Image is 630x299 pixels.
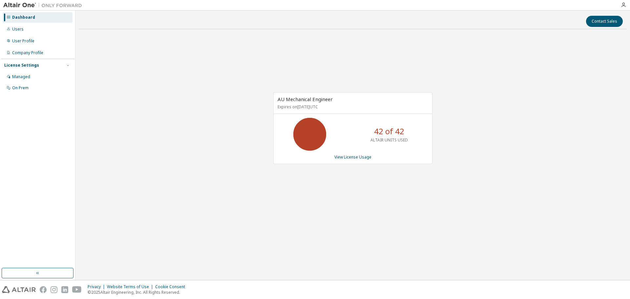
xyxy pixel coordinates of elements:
div: Company Profile [12,50,43,55]
img: linkedin.svg [61,286,68,293]
img: youtube.svg [72,286,82,293]
a: View License Usage [334,154,371,160]
span: AU Mechanical Engineer [278,96,333,102]
p: ALTAIR UNITS USED [370,137,408,143]
img: instagram.svg [51,286,57,293]
button: Contact Sales [586,16,623,27]
div: Cookie Consent [155,284,189,289]
img: altair_logo.svg [2,286,36,293]
p: Expires on [DATE] UTC [278,104,427,110]
div: Dashboard [12,15,35,20]
img: facebook.svg [40,286,47,293]
div: Users [12,27,24,32]
div: On Prem [12,85,29,91]
p: © 2025 Altair Engineering, Inc. All Rights Reserved. [88,289,189,295]
div: License Settings [4,63,39,68]
div: Website Terms of Use [107,284,155,289]
div: Privacy [88,284,107,289]
div: Managed [12,74,30,79]
p: 42 of 42 [374,126,404,137]
div: User Profile [12,38,34,44]
img: Altair One [3,2,85,9]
